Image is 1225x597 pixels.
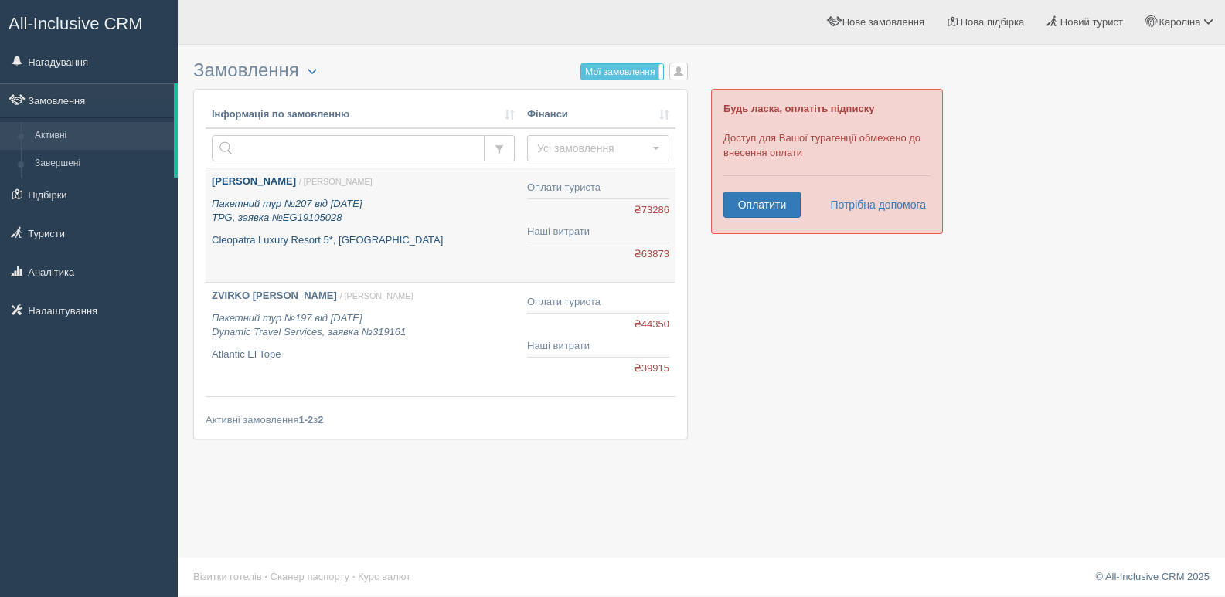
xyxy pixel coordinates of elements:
a: Курс валют [358,571,410,582]
span: Новий турист [1060,16,1123,28]
div: Наші витрати [527,339,669,354]
span: Нове замовлення [842,16,924,28]
i: Пакетний тур №207 від [DATE] TPG, заявка №EG19105028 [212,198,362,224]
a: Потрібна допомога [820,192,927,218]
div: Оплати туриста [527,181,669,195]
span: Нова підбірка [961,16,1025,28]
b: 1-2 [299,414,314,426]
span: ₴73286 [634,203,669,218]
a: Інформація по замовленню [212,107,515,122]
a: Завершені [28,150,174,178]
b: [PERSON_NAME] [212,175,296,187]
span: / [PERSON_NAME] [299,177,373,186]
a: Візитки готелів [193,571,262,582]
a: Активні [28,122,174,150]
h3: Замовлення [193,60,688,81]
a: Фінанси [527,107,669,122]
div: Доступ для Вашої турагенції обмежено до внесення оплати [711,89,943,234]
b: ZVIRKO [PERSON_NAME] [212,290,337,301]
a: [PERSON_NAME] / [PERSON_NAME] Пакетний тур №207 від [DATE]TPG, заявка №EG19105028 Cleopatra Luxur... [206,168,521,282]
a: Оплатити [723,192,801,218]
p: Cleopatra Luxury Resort 5*, [GEOGRAPHIC_DATA] [212,233,515,248]
span: · [264,571,267,582]
span: ₴39915 [634,361,669,376]
b: 2 [318,414,323,426]
a: Сканер паспорту [271,571,349,582]
span: / [PERSON_NAME] [339,291,413,300]
a: All-Inclusive CRM [1,1,177,43]
button: Усі замовлення [527,135,669,161]
span: Усі замовлення [537,141,649,156]
b: Будь ласка, оплатіть підписку [723,103,874,114]
span: · [352,571,356,582]
div: Оплати туриста [527,295,669,310]
a: © All-Inclusive CRM 2025 [1095,571,1210,582]
p: Atlantic El Tope [212,348,515,362]
input: Пошук за номером замовлення, ПІБ або паспортом туриста [212,135,485,161]
span: Кароліна [1159,16,1201,28]
div: Активні замовлення з [206,412,675,427]
span: All-Inclusive CRM [9,14,143,33]
span: ₴44350 [634,317,669,332]
div: Наші витрати [527,225,669,239]
a: ZVIRKO [PERSON_NAME] / [PERSON_NAME] Пакетний тур №197 від [DATE]Dynamic Travel Services, заявка ... [206,283,521,396]
span: ₴63873 [634,247,669,262]
label: Мої замовлення [581,64,663,80]
i: Пакетний тур №197 від [DATE] Dynamic Travel Services, заявка №319161 [212,312,406,338]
